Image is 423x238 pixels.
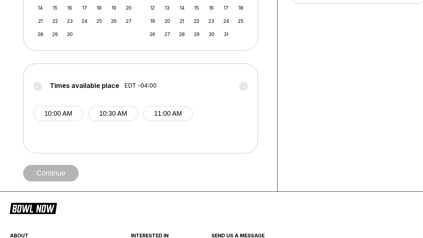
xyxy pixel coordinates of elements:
button: 10:00 AM [33,106,83,121]
button: 10:30 AM [88,106,138,121]
div: Choose Tuesday, October 14th, 2025 [177,3,186,12]
div: Choose Thursday, September 25th, 2025 [95,17,104,25]
div: Choose Monday, September 22nd, 2025 [51,17,59,25]
span: EDT -04:00 [124,82,157,89]
div: Choose Friday, October 31st, 2025 [222,30,231,39]
div: Choose Wednesday, September 24th, 2025 [80,17,89,25]
div: Choose Monday, October 20th, 2025 [163,17,172,25]
div: Choose Wednesday, October 29th, 2025 [192,30,201,39]
span: Times available place [50,82,119,89]
div: Choose Monday, October 27th, 2025 [163,30,172,39]
div: Choose Thursday, October 16th, 2025 [207,3,216,12]
button: 11:00 AM [143,106,193,121]
div: Choose Saturday, September 20th, 2025 [124,3,133,12]
div: Choose Friday, October 24th, 2025 [222,17,231,25]
div: Choose Friday, September 26th, 2025 [109,17,118,25]
div: Choose Thursday, October 30th, 2025 [207,30,216,39]
div: Choose Monday, September 29th, 2025 [51,30,59,39]
div: Choose Sunday, October 26th, 2025 [148,30,157,39]
div: Choose Sunday, September 14th, 2025 [36,3,45,12]
div: Choose Tuesday, October 28th, 2025 [177,30,186,39]
div: Choose Thursday, September 18th, 2025 [95,3,104,12]
div: Choose Tuesday, September 16th, 2025 [65,3,74,12]
div: Choose Sunday, September 28th, 2025 [36,30,45,39]
div: Choose Friday, September 19th, 2025 [109,3,118,12]
div: Choose Friday, October 17th, 2025 [222,3,231,12]
div: Choose Tuesday, September 23rd, 2025 [65,17,74,25]
div: Choose Thursday, October 23rd, 2025 [207,17,216,25]
div: Choose Monday, September 15th, 2025 [51,3,59,12]
div: Choose Tuesday, September 30th, 2025 [65,30,74,39]
div: Choose Sunday, October 12th, 2025 [148,3,157,12]
div: Choose Wednesday, October 22nd, 2025 [192,17,201,25]
div: Choose Tuesday, October 21st, 2025 [177,17,186,25]
div: Choose Wednesday, September 17th, 2025 [80,3,89,12]
div: Choose Monday, October 13th, 2025 [163,3,172,12]
div: Choose Saturday, October 18th, 2025 [236,3,245,12]
div: Choose Saturday, October 25th, 2025 [236,17,245,25]
div: Choose Saturday, September 27th, 2025 [124,17,133,25]
div: Choose Sunday, October 19th, 2025 [148,17,157,25]
div: Choose Wednesday, October 15th, 2025 [192,3,201,12]
div: Choose Sunday, September 21st, 2025 [36,17,45,25]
